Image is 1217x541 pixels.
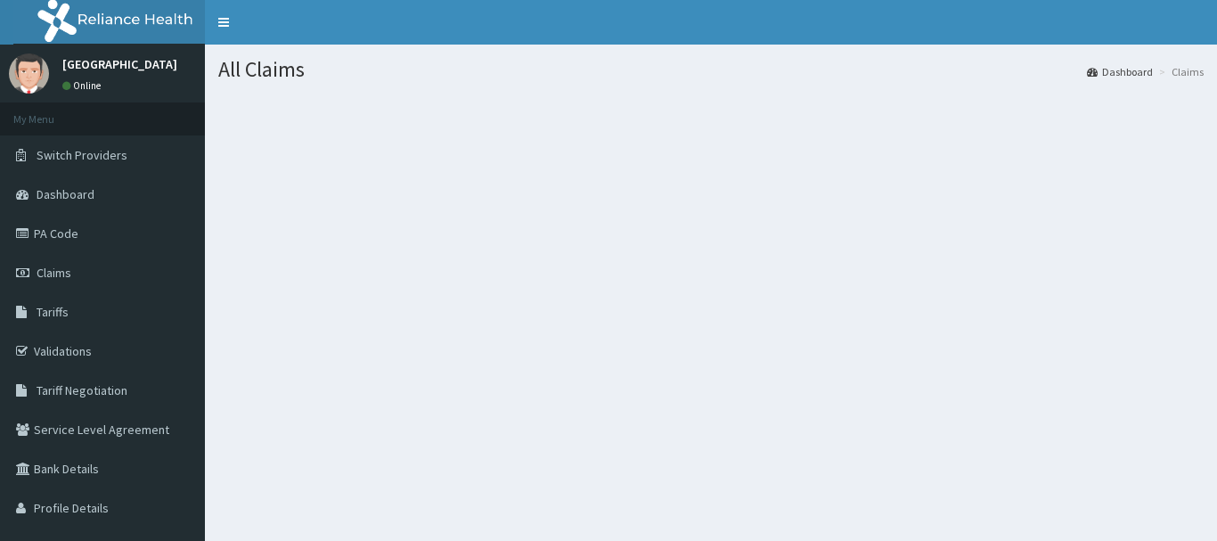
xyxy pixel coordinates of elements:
[1155,64,1204,79] li: Claims
[37,186,94,202] span: Dashboard
[62,58,177,70] p: [GEOGRAPHIC_DATA]
[37,147,127,163] span: Switch Providers
[37,265,71,281] span: Claims
[1087,64,1153,79] a: Dashboard
[62,79,105,92] a: Online
[37,382,127,398] span: Tariff Negotiation
[37,304,69,320] span: Tariffs
[9,53,49,94] img: User Image
[218,58,1204,81] h1: All Claims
